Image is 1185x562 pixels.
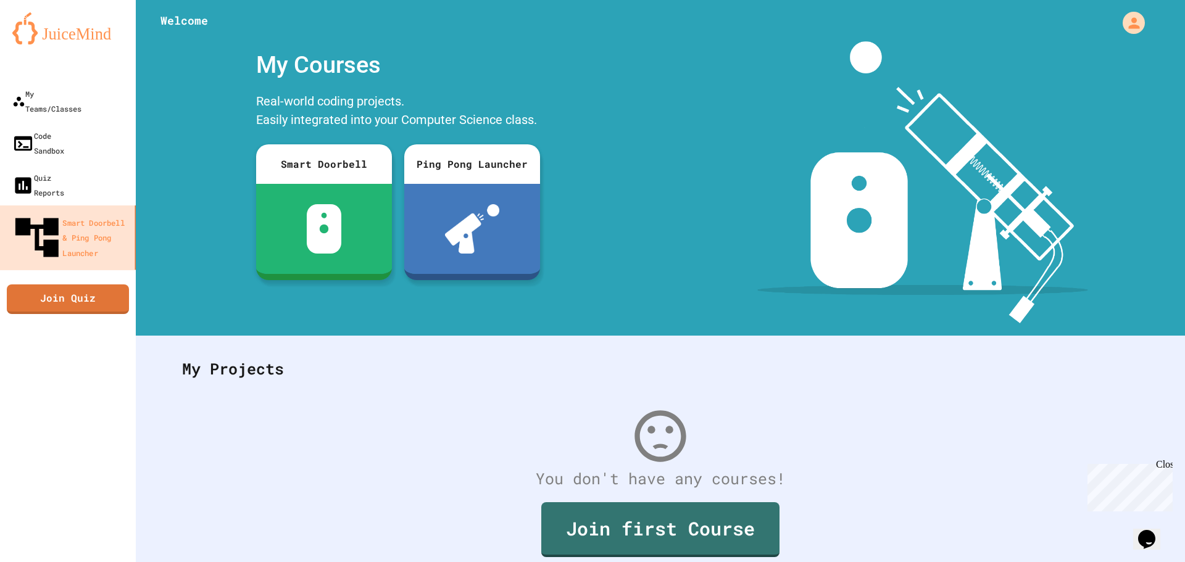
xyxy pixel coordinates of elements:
[445,204,500,254] img: ppl-with-ball.png
[404,144,540,184] div: Ping Pong Launcher
[12,86,81,116] div: My Teams/Classes
[5,5,85,78] div: Chat with us now!Close
[1110,9,1148,37] div: My Account
[12,170,64,200] div: Quiz Reports
[541,502,780,557] a: Join first Course
[12,128,64,158] div: Code Sandbox
[307,204,342,254] img: sdb-white.svg
[170,467,1151,490] div: You don't have any courses!
[250,41,546,89] div: My Courses
[256,144,392,184] div: Smart Doorbell
[7,284,129,314] a: Join Quiz
[170,345,1151,393] div: My Projects
[250,89,546,135] div: Real-world coding projects. Easily integrated into your Computer Science class.
[1133,513,1173,550] iframe: chat widget
[1083,459,1173,511] iframe: chat widget
[12,12,123,44] img: logo-orange.svg
[757,41,1088,323] img: banner-image-my-projects.png
[11,212,130,263] div: Smart Doorbell & Ping Pong Launcher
